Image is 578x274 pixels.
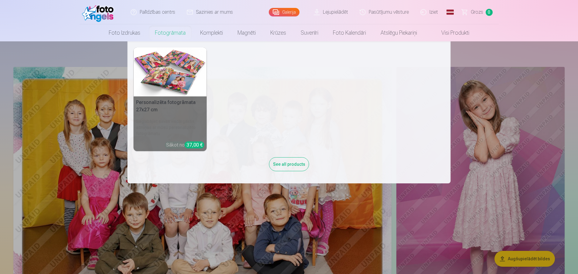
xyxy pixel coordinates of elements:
span: Grozs [471,9,483,16]
a: Krūzes [263,24,293,41]
img: Personalizēta fotogrāmata 27x27 cm [134,47,207,96]
div: 37,00 € [185,141,204,148]
h6: Saglabājiet savas visdārgākās atmiņas ar mūsu personalizēto fotogrāmatu [134,116,207,139]
div: See all products [269,157,309,171]
a: Galerija [269,8,299,16]
a: Visi produkti [424,24,477,41]
a: Magnēti [230,24,263,41]
a: Foto kalendāri [326,24,373,41]
h5: Personalizēta fotogrāmata 27x27 cm [134,96,207,116]
a: Foto izdrukas [101,24,148,41]
a: See all products [269,161,309,167]
a: Atslēgu piekariņi [373,24,424,41]
img: /fa1 [82,2,117,22]
a: Fotogrāmata [148,24,193,41]
a: Personalizēta fotogrāmata 27x27 cmPersonalizēta fotogrāmata 27x27 cmSaglabājiet savas visdārgākās... [134,47,207,151]
div: Sākot no [166,141,204,149]
span: 0 [486,9,493,16]
a: Suvenīri [293,24,326,41]
a: Komplekti [193,24,230,41]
